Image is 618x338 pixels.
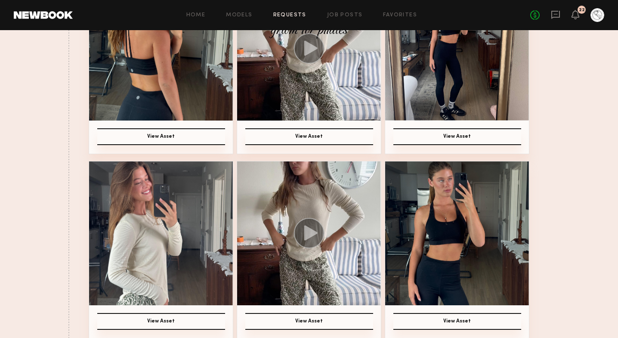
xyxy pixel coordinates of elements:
[245,313,373,330] button: View Asset
[327,12,363,18] a: Job Posts
[273,12,306,18] a: Requests
[89,161,233,305] img: Asset
[237,161,381,305] img: Asset
[383,12,417,18] a: Favorites
[393,313,521,330] button: View Asset
[226,12,252,18] a: Models
[385,161,529,305] img: Asset
[97,313,225,330] button: View Asset
[97,128,225,145] button: View Asset
[245,128,373,145] button: View Asset
[393,128,521,145] button: View Asset
[579,8,585,12] div: 22
[186,12,206,18] a: Home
